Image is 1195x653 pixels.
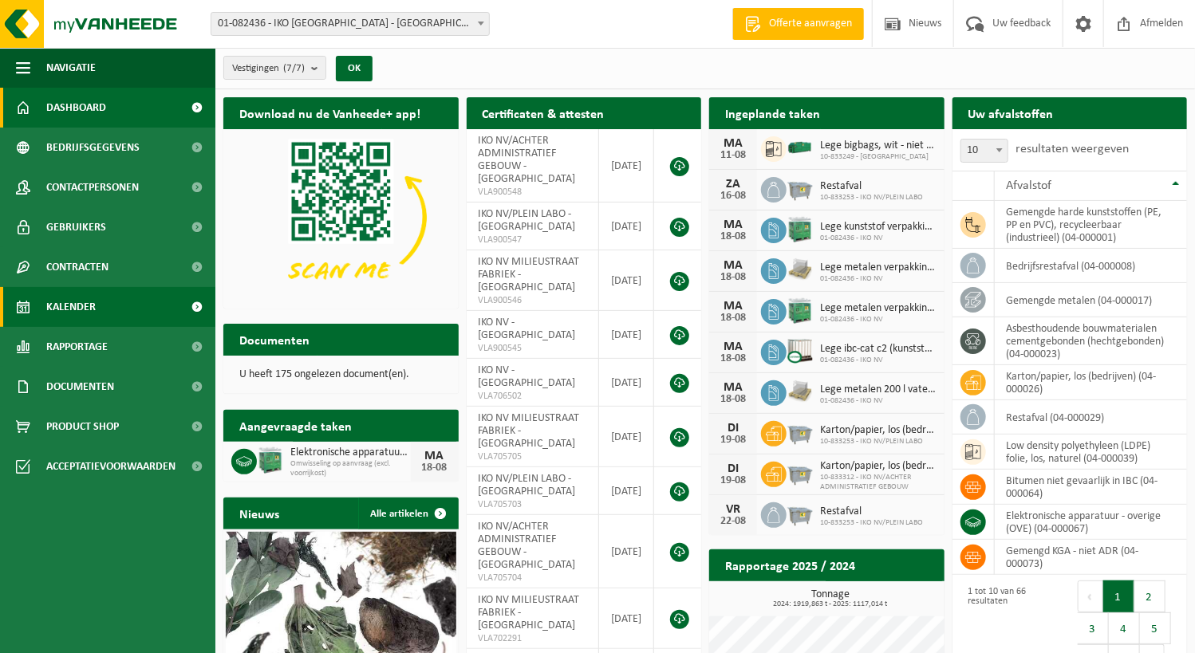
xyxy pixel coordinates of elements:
span: Lege bigbags, wit - niet gevaarlijk - los [820,140,937,152]
td: gemengde metalen (04-000017) [995,283,1188,317]
span: Navigatie [46,48,96,88]
h2: Uw afvalstoffen [952,97,1070,128]
span: Acceptatievoorwaarden [46,446,176,486]
span: Lege metalen 200 l vaten van gevaarlijke producten [820,384,937,396]
img: PB-HB-1400-HPE-GN-11 [257,445,284,474]
span: VLA705705 [479,450,587,463]
a: Offerte aanvragen [732,8,864,40]
span: VLA705704 [479,572,587,584]
span: Contracten [46,247,108,287]
span: Offerte aanvragen [765,16,856,32]
td: [DATE] [599,250,654,311]
span: 10-833253 - IKO NV/PLEIN LABO [820,437,937,446]
span: 01-082436 - IKO NV [820,356,937,365]
div: 22-08 [717,516,749,527]
span: Lege ibc-cat c2 (kunststof blaas verbranden) [820,343,937,356]
td: elektronische apparatuur - overige (OVE) (04-000067) [995,505,1188,540]
img: PB-IC-CU [787,337,814,364]
span: IKO NV/ACHTER ADMINISTRATIEF GEBOUW - [GEOGRAPHIC_DATA] [479,135,576,185]
span: 10 [960,139,1008,163]
button: 2 [1134,580,1165,612]
div: 18-08 [717,272,749,283]
span: IKO NV MILIEUSTRAAT FABRIEK - [GEOGRAPHIC_DATA] [479,256,580,293]
img: WB-2500-GAL-GY-01 [787,175,814,202]
div: MA [717,381,749,394]
button: 5 [1140,612,1171,644]
span: Lege metalen verpakkingen van gevaarlijke stoffen [820,262,937,274]
div: 18-08 [717,394,749,405]
span: Contactpersonen [46,167,139,207]
span: Afvalstof [1007,179,1052,192]
td: bitumen niet gevaarlijk in IBC (04-000064) [995,470,1188,505]
img: HK-XZ-20-GN-00 [787,134,814,161]
img: WB-2500-GAL-GY-01 [787,419,814,446]
td: [DATE] [599,359,654,407]
span: Lege kunststof verpakkingen van gevaarlijke stoffen [820,221,937,234]
td: gemengd KGA - niet ADR (04-000073) [995,540,1188,575]
label: resultaten weergeven [1016,143,1130,155]
div: MA [419,450,451,462]
a: Alle artikelen [358,498,457,529]
span: 01-082436 - IKO NV - ANTWERPEN [211,13,489,35]
span: Elektronische apparatuur - overige (ove) [290,446,411,459]
span: IKO NV MILIEUSTRAAT FABRIEK - [GEOGRAPHIC_DATA] [479,412,580,450]
span: 10 [961,140,1008,162]
span: 01-082436 - IKO NV [820,234,937,243]
span: IKO NV/ACHTER ADMINISTRATIEF GEBOUW - [GEOGRAPHIC_DATA] [479,521,576,571]
div: MA [717,340,749,353]
h2: Rapportage 2025 / 2024 [709,549,871,580]
span: VLA900545 [479,342,587,355]
span: VLA900546 [479,294,587,307]
img: WB-2500-GAL-GY-01 [787,500,814,527]
td: [DATE] [599,129,654,203]
span: Gebruikers [46,207,106,247]
div: DI [717,422,749,435]
div: 18-08 [419,462,451,474]
span: VLA702291 [479,632,587,645]
td: restafval (04-000029) [995,400,1188,435]
div: 19-08 [717,435,749,446]
div: MA [717,137,749,150]
div: 11-08 [717,150,749,161]
a: Bekijk rapportage [826,580,943,612]
button: Previous [1078,580,1103,612]
span: 01-082436 - IKO NV [820,274,937,284]
div: 18-08 [717,353,749,364]
span: 10-833249 - [GEOGRAPHIC_DATA] [820,152,937,162]
span: 01-082436 - IKO NV [820,396,937,406]
img: PB-HB-1400-HPE-GN-11 [787,214,814,244]
img: Download de VHEPlus App [223,129,459,305]
p: U heeft 175 ongelezen document(en). [239,369,443,380]
div: 16-08 [717,191,749,202]
h2: Ingeplande taken [709,97,836,128]
span: VLA705703 [479,498,587,511]
button: 1 [1103,580,1134,612]
h3: Tonnage [717,589,945,608]
span: 01-082436 - IKO NV [820,315,937,325]
span: Rapportage [46,327,108,367]
h2: Documenten [223,324,325,355]
span: Kalender [46,287,96,327]
span: Dashboard [46,88,106,128]
button: 3 [1078,612,1109,644]
span: Bedrijfsgegevens [46,128,140,167]
span: VLA706502 [479,390,587,403]
span: 10-833253 - IKO NV/PLEIN LABO [820,518,923,528]
span: IKO NV - [GEOGRAPHIC_DATA] [479,364,576,389]
span: Restafval [820,505,923,518]
td: [DATE] [599,467,654,515]
div: DI [717,462,749,475]
td: bedrijfsrestafval (04-000008) [995,249,1188,283]
div: ZA [717,178,749,191]
span: IKO NV MILIEUSTRAAT FABRIEK - [GEOGRAPHIC_DATA] [479,594,580,631]
span: Lege metalen verpakkingen van gevaarlijke stoffen [820,302,937,315]
img: LP-PA-00000-WDN-11 [787,378,814,405]
h2: Aangevraagde taken [223,410,368,441]
h2: Nieuws [223,498,295,529]
div: MA [717,259,749,272]
span: 01-082436 - IKO NV - ANTWERPEN [211,12,490,36]
h2: Download nu de Vanheede+ app! [223,97,436,128]
img: WB-2500-GAL-GY-01 [787,459,814,486]
td: low density polyethyleen (LDPE) folie, los, naturel (04-000039) [995,435,1188,470]
span: Karton/papier, los (bedrijven) [820,460,937,473]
